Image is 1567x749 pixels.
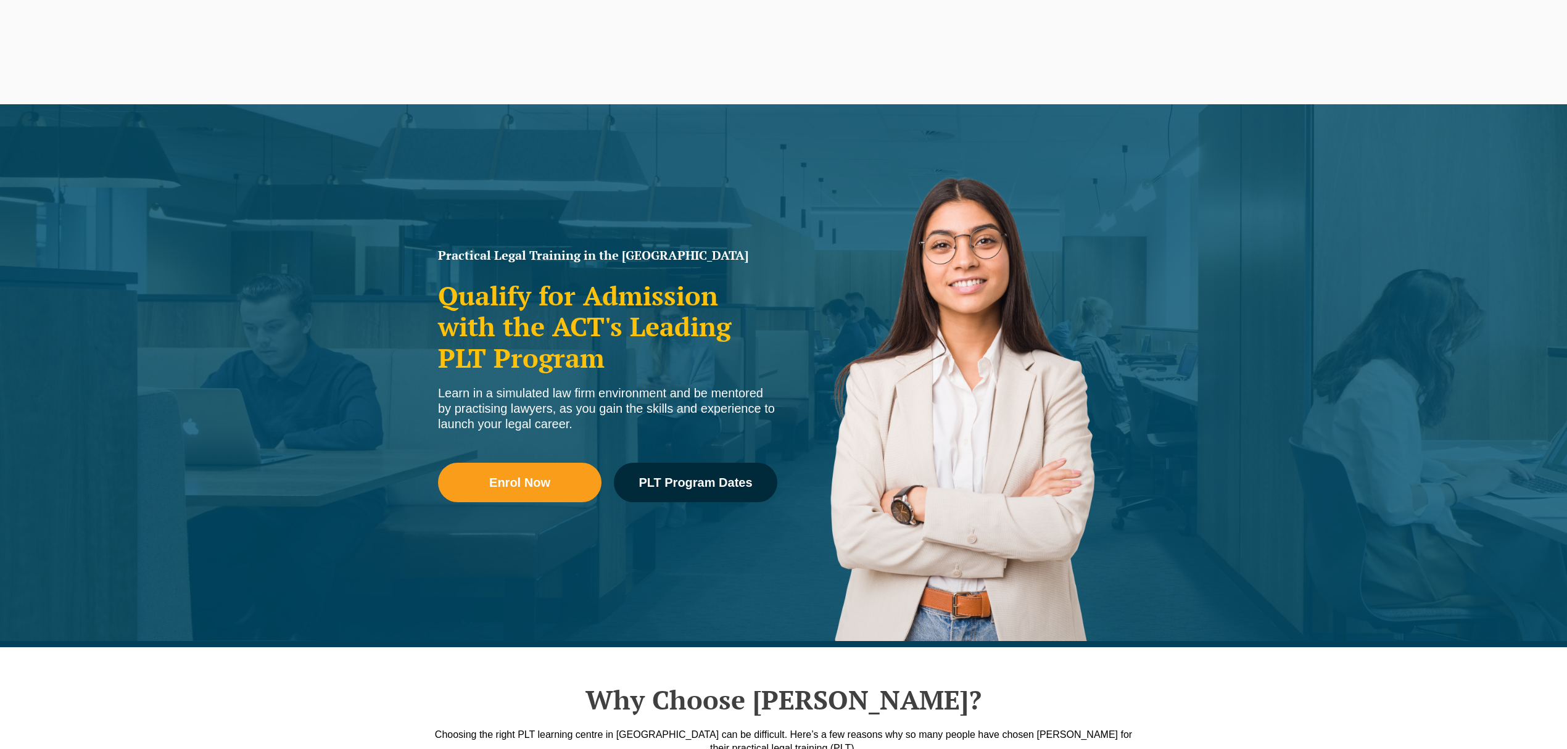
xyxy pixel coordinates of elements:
h2: Why Choose [PERSON_NAME]? [432,684,1135,715]
h2: Qualify for Admission with the ACT's Leading PLT Program [438,280,777,373]
span: PLT Program Dates [639,476,752,489]
span: Enrol Now [489,476,550,489]
a: PLT Program Dates [614,463,777,502]
h1: Practical Legal Training in the [GEOGRAPHIC_DATA] [438,249,777,262]
div: Learn in a simulated law firm environment and be mentored by practising lawyers, as you gain the ... [438,386,777,432]
a: Enrol Now [438,463,602,502]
